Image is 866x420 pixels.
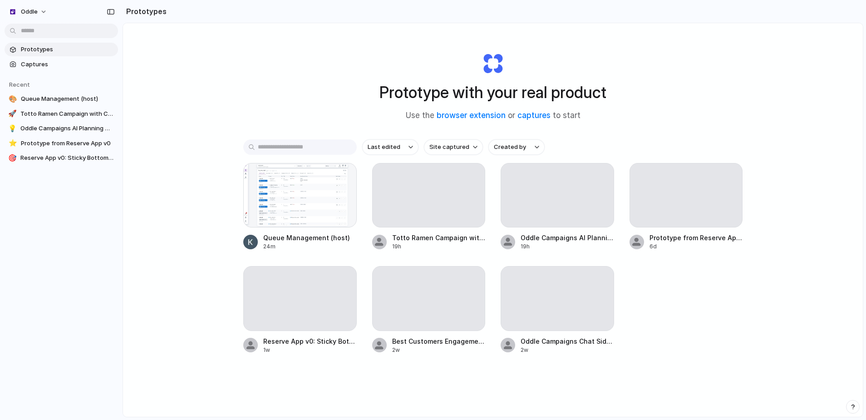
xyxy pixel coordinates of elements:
a: 💡Oddle Campaigns AI Planning Modal [5,122,118,135]
a: Best Customers Engagement Component2w [372,266,486,354]
div: 🚀 [8,109,17,119]
button: Last edited [362,139,418,155]
button: Site captured [424,139,483,155]
div: 🎨 [8,94,17,104]
span: Queue Management (host) [21,94,114,104]
h1: Prototype with your real product [379,80,606,104]
span: Totto Ramen Campaign with Collapsible AI Chat [20,109,114,119]
div: 24m [263,242,357,251]
a: Oddle Campaigns AI Planning Modal19h [501,163,614,251]
a: Prototype from Reserve App v06d [630,163,743,251]
div: 19h [521,242,614,251]
span: Last edited [368,143,400,152]
span: Prototype from Reserve App v0 [21,139,114,148]
div: 19h [392,242,486,251]
a: browser extension [437,111,506,120]
a: ⭐Prototype from Reserve App v0 [5,137,118,150]
span: Queue Management (host) [263,233,357,242]
a: 🎨Queue Management (host) [5,92,118,106]
div: 1w [263,346,357,354]
div: 🎯 [8,153,17,163]
a: Totto Ramen Campaign with Collapsible AI Chat19h [372,163,486,251]
span: Best Customers Engagement Component [392,336,486,346]
span: Recent [9,81,30,88]
a: 🚀Totto Ramen Campaign with Collapsible AI Chat [5,107,118,121]
span: Use the or to start [406,110,581,122]
span: Oddle Campaigns AI Planning Modal [20,124,114,133]
span: Prototypes [21,45,114,54]
button: Created by [488,139,545,155]
a: Oddle Campaigns Chat Sidebar2w [501,266,614,354]
button: Oddle [5,5,52,19]
a: Queue Management (host)Queue Management (host)24m [243,163,357,251]
span: Reserve App v0: Sticky Bottom Navigation [20,153,114,163]
span: Captures [21,60,114,69]
a: Reserve App v0: Sticky Bottom Navigation1w [243,266,357,354]
span: Totto Ramen Campaign with Collapsible AI Chat [392,233,486,242]
span: Oddle Campaigns Chat Sidebar [521,336,614,346]
a: Captures [5,58,118,71]
div: 2w [521,346,614,354]
h2: Prototypes [123,6,167,17]
span: Reserve App v0: Sticky Bottom Navigation [263,336,357,346]
span: Created by [494,143,526,152]
a: captures [517,111,551,120]
div: 2w [392,346,486,354]
span: Site captured [429,143,469,152]
span: Oddle Campaigns AI Planning Modal [521,233,614,242]
div: 💡 [8,124,17,133]
div: 6d [649,242,743,251]
div: ⭐ [8,139,17,148]
a: 🎯Reserve App v0: Sticky Bottom Navigation [5,151,118,165]
span: Prototype from Reserve App v0 [649,233,743,242]
a: Prototypes [5,43,118,56]
span: Oddle [21,7,38,16]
